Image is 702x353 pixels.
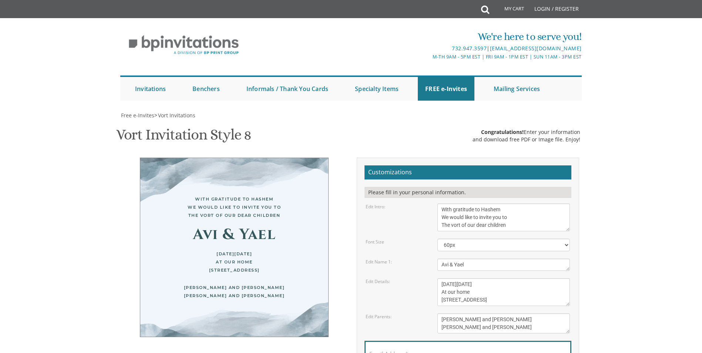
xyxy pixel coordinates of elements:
[128,77,173,101] a: Invitations
[366,313,392,320] label: Edit Parents:
[366,239,384,245] label: Font Size
[120,112,154,119] a: Free e-Invites
[154,112,195,119] span: >
[486,77,547,101] a: Mailing Services
[437,278,570,306] textarea: [DATE][DATE] At our home [STREET_ADDRESS]
[157,112,195,119] a: Vort Invitations
[275,44,582,53] div: |
[239,77,336,101] a: Informals / Thank You Cards
[481,128,524,135] span: Congratulations!
[437,204,570,231] textarea: With gratitude to Hashem We would like to invite you to The vort of our dear children
[473,136,580,143] div: and download free PDF or Image file. Enjoy!
[452,45,487,52] a: 732.947.3597
[488,1,529,19] a: My Cart
[116,127,251,148] h1: Vort Invitation Style 8
[155,195,313,219] div: With gratitude to Hashem We would like to invite you to The vort of our dear children
[490,45,582,52] a: [EMAIL_ADDRESS][DOMAIN_NAME]
[366,259,392,265] label: Edit Name 1:
[418,77,474,101] a: FREE e-Invites
[347,77,406,101] a: Specialty Items
[155,283,313,300] div: [PERSON_NAME] and [PERSON_NAME] [PERSON_NAME] and [PERSON_NAME]
[437,259,570,271] textarea: Avi & Yael
[365,165,571,179] h2: Customizations
[437,313,570,333] textarea: [PERSON_NAME] and [PERSON_NAME] [PERSON_NAME] and [PERSON_NAME]
[155,231,313,239] div: Avi & Yael
[473,128,580,136] div: Enter your information
[366,278,390,285] label: Edit Details:
[155,250,313,274] div: [DATE][DATE] At our home [STREET_ADDRESS]
[275,29,582,44] div: We're here to serve you!
[158,112,195,119] span: Vort Invitations
[185,77,227,101] a: Benchers
[275,53,582,61] div: M-Th 9am - 5pm EST | Fri 9am - 1pm EST | Sun 11am - 3pm EST
[365,187,571,198] div: Please fill in your personal information.
[366,204,385,210] label: Edit Intro:
[120,30,247,60] img: BP Invitation Loft
[121,112,154,119] span: Free e-Invites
